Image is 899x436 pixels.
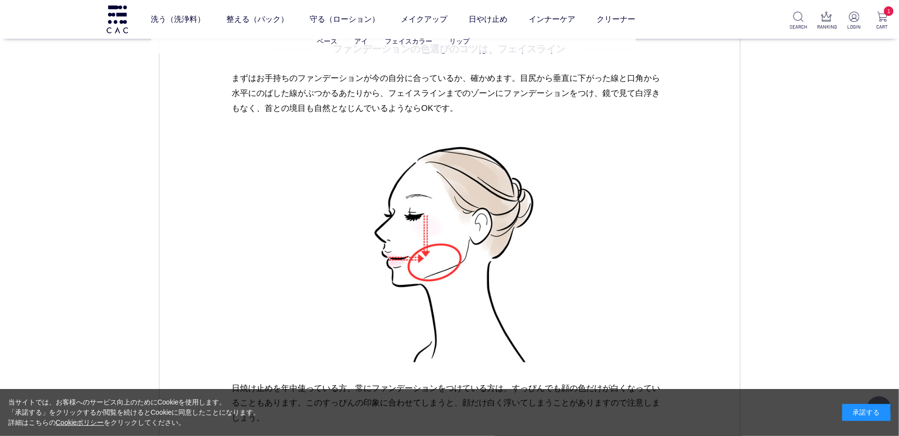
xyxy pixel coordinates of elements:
a: 1 CART [873,12,891,31]
p: LOGIN [845,23,863,31]
a: ベース [317,37,337,45]
a: 整える（パック） [227,6,289,33]
p: 日焼け止めを年中使っている方、常にファンデーションをつけている方は、すっぴんでも顔の色だけが白くなっていることもあります。このすっぴんの印象に合わせてしまうと、顔だけ白く浮いてしまうことがありま... [232,381,667,426]
a: 洗う（洗浄料） [151,6,205,33]
a: リップ [449,37,470,45]
a: メイクアップ [401,6,448,33]
a: クリーナー [597,6,636,33]
span: 1 [884,6,894,16]
a: RANKING [818,12,836,31]
p: SEARCH [789,23,807,31]
a: フェイスカラー [385,37,432,45]
p: CART [873,23,891,31]
a: SEARCH [789,12,807,31]
div: 承諾する [842,404,891,421]
img: ファンデーションの色選びのコツは、フェイスライン [319,131,580,366]
img: logo [105,5,129,33]
p: まずはお手持ちのファンデーションが今の自分に合っているか、確かめます。目尻から垂直に下がった線と口角から水平にのばした線がぶつかるあたりから、フェイスラインまでのゾーンにファンデーションをつけ、... [232,71,667,131]
a: インナーケア [529,6,576,33]
p: RANKING [818,23,836,31]
a: 日やけ止め [469,6,508,33]
a: 守る（ローション） [310,6,380,33]
a: アイ [354,37,368,45]
div: 当サイトでは、お客様へのサービス向上のためにCookieを使用します。 「承諾する」をクリックするか閲覧を続けるとCookieに同意したことになります。 詳細はこちらの をクリックしてください。 [8,397,260,428]
a: LOGIN [845,12,863,31]
a: Cookieポリシー [56,419,104,426]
